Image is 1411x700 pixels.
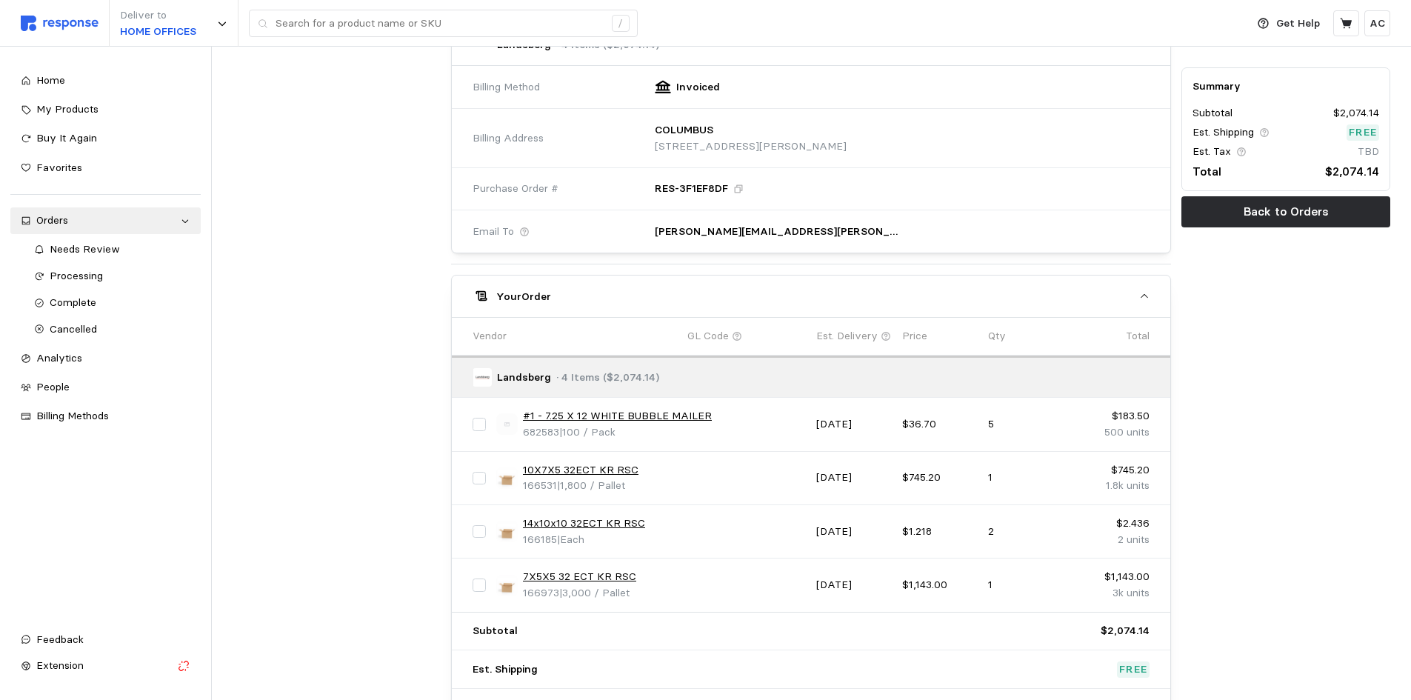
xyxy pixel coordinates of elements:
span: Feedback [36,633,84,646]
span: Favorites [36,161,82,174]
span: 166973 [523,586,559,599]
p: GL Code [687,328,729,344]
a: Buy It Again [10,125,201,152]
p: Subtotal [1192,105,1232,121]
p: Subtotal [473,623,518,639]
h5: Summary [1192,79,1379,94]
p: RES-3F1EF8DF [655,181,728,197]
a: Home [10,67,201,94]
p: Qty [988,328,1006,344]
span: Complete [50,296,96,309]
p: Total [1126,328,1150,344]
span: My Products [36,102,99,116]
p: Free [1349,124,1377,141]
p: $2,074.14 [1333,105,1379,121]
p: 1 [988,577,1064,593]
span: Processing [50,269,103,282]
span: Cancelled [50,322,97,336]
span: Analytics [36,351,82,364]
img: svg%3e [496,413,518,435]
p: Invoiced [676,79,720,96]
p: $745.20 [902,470,978,486]
p: [DATE] [816,416,892,433]
p: [DATE] [816,470,892,486]
a: Orders [10,207,201,234]
p: Est. Tax [1192,144,1231,160]
span: 166531 [523,479,557,492]
a: Needs Review [24,236,201,263]
span: | Each [557,533,584,546]
p: AC [1370,16,1385,32]
p: $2.436 [1074,516,1150,532]
a: My Products [10,96,201,123]
p: Landsberg [497,370,551,386]
p: [DATE] [816,577,892,593]
button: YourOrder [452,276,1170,317]
a: Analytics [10,345,201,372]
span: Extension [36,659,84,672]
p: [STREET_ADDRESS][PERSON_NAME] [655,139,847,155]
span: People [36,380,70,393]
a: 10X7X5 32ECT KR RSC [523,462,638,479]
p: Est. Shipping [473,661,538,678]
p: HOME OFFICES [120,24,196,40]
p: Est. Shipping [1192,124,1254,141]
p: Free [1119,661,1147,678]
span: | 3,000 / Pallet [559,586,630,599]
button: Feedback [10,627,201,653]
span: 682583 [523,425,559,439]
a: People [10,374,201,401]
span: Email To [473,224,514,240]
p: $745.20 [1074,462,1150,479]
span: 166185 [523,533,557,546]
p: Get Help [1276,16,1320,32]
p: 2 [988,524,1064,540]
span: Purchase Order # [473,181,558,197]
p: $36.70 [902,416,978,433]
h5: Your Order [496,289,551,304]
img: 43d9b8f6-452a-47e9-b052-73ece05c65ba.jpeg [496,521,518,542]
span: | 1,800 / Pallet [557,479,625,492]
span: | 100 / Pack [559,425,616,439]
button: AC [1364,10,1390,36]
p: TBD [1358,144,1379,160]
a: Processing [24,263,201,290]
p: $1,143.00 [1074,569,1150,585]
p: Vendor [473,328,507,344]
a: Favorites [10,155,201,181]
p: Deliver to [120,7,196,24]
p: $1,143.00 [902,577,978,593]
span: Billing Method [473,79,540,96]
a: #1 - 7.25 X 12 WHITE BUBBLE MAILER [523,408,712,424]
p: $2,074.14 [1325,162,1379,181]
div: Orders [36,213,175,229]
p: 1.8k units [1074,478,1150,494]
img: f866b9d9-19ac-4b97-9847-cf603bda10dd.jpeg [496,575,518,596]
img: svg%3e [21,16,99,31]
p: 2 units [1074,532,1150,548]
a: Cancelled [24,316,201,343]
button: Back to Orders [1181,196,1390,227]
span: Buy It Again [36,131,97,144]
p: [DATE] [816,524,892,540]
span: Billing Methods [36,409,109,422]
p: · 4 Items ($2,074.14) [556,370,659,386]
a: 14x10x10 32ECT KR RSC [523,516,645,532]
p: $1.218 [902,524,978,540]
p: $183.50 [1074,408,1150,424]
p: Total [1192,162,1221,181]
div: Landsberg· 4 Items ($2,074.14) [452,66,1170,253]
div: / [612,15,630,33]
p: 3k units [1074,585,1150,601]
span: Home [36,73,65,87]
a: Billing Methods [10,403,201,430]
span: Billing Address [473,130,544,147]
button: Get Help [1249,10,1329,38]
img: a1ca7a24-10f9-47a9-a258-ee06ed440da1.jpeg [496,467,518,489]
p: Back to Orders [1244,202,1329,221]
button: Extension [10,653,201,679]
a: Complete [24,290,201,316]
p: 500 units [1074,424,1150,441]
p: 1 [988,470,1064,486]
p: Price [902,328,927,344]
